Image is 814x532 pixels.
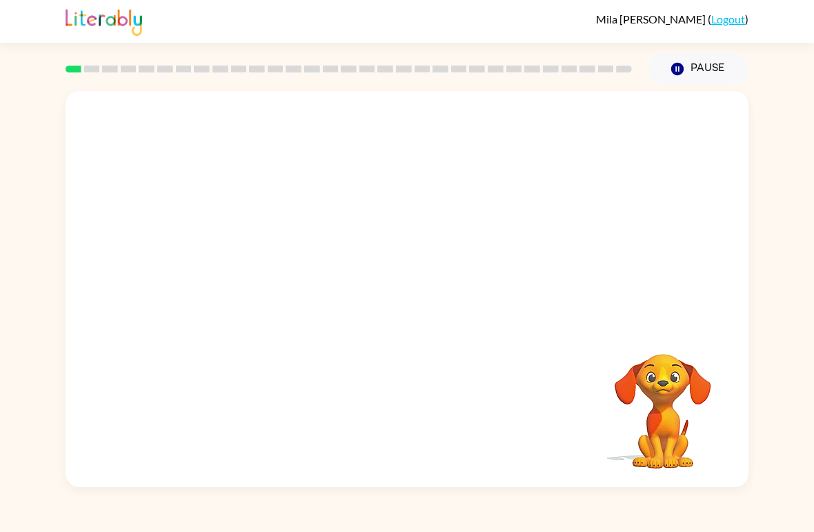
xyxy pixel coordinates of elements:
button: Pause [648,53,748,85]
div: ( ) [596,12,748,26]
img: Literably [66,6,142,36]
a: Logout [711,12,745,26]
video: Your browser must support playing .mp4 files to use Literably. Please try using another browser. [594,333,732,471]
span: Mila [PERSON_NAME] [596,12,708,26]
